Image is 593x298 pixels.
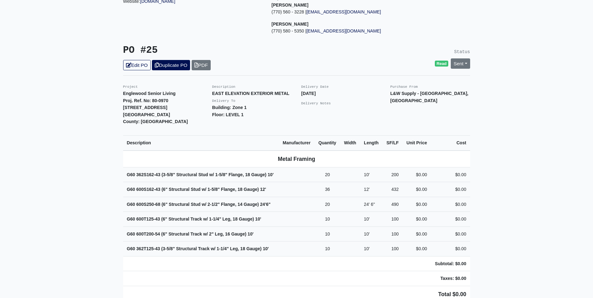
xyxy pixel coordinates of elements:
td: $0.00 [402,241,431,256]
span: Read [435,61,448,67]
span: 6" [371,202,375,207]
small: Purchase From [390,85,418,89]
td: $0.00 [431,226,470,241]
small: Status [454,49,470,54]
small: Delivery Notes [301,102,331,105]
td: 10 [315,226,340,241]
td: $0.00 [431,212,470,227]
td: $0.00 [431,182,470,197]
td: 200 [383,167,403,182]
strong: [DATE] [301,91,316,96]
td: $0.00 [431,241,470,256]
h3: PO #25 [123,45,292,56]
td: 36 [315,182,340,197]
strong: EAST ELEVATION EXTERIOR METAL [212,91,289,96]
strong: Building: Zone 1 [212,105,247,110]
span: 10' [268,172,274,177]
th: Manufacturer [279,135,314,150]
th: Description [123,135,279,150]
th: Width [340,135,360,150]
span: 10' [364,246,369,251]
b: Metal Framing [278,156,315,162]
span: 10' [263,246,269,251]
span: 10' [364,231,369,236]
th: Length [360,135,383,150]
p: (770) 560 - 3228 | [272,8,411,16]
small: Delivery To [212,99,235,103]
span: 10' [248,231,254,236]
td: 432 [383,182,403,197]
strong: G60 600S162-43 (6" Structural Stud w/ 1-5/8" Flange, 18 Gauge) [127,187,266,192]
td: $0.00 [402,212,431,227]
small: Description [212,85,235,89]
strong: [STREET_ADDRESS] [123,105,168,110]
span: 24' [260,202,266,207]
a: Sent [451,58,470,69]
strong: G60 600T125-43 (6" Structural Track w/ 1-1/4" Leg, 18 Gauge) [127,216,261,221]
td: 100 [383,212,403,227]
strong: [GEOGRAPHIC_DATA] [123,112,170,117]
strong: County: [GEOGRAPHIC_DATA] [123,119,188,124]
td: 20 [315,167,340,182]
td: Taxes: $0.00 [431,271,470,286]
span: 10' [364,216,369,221]
th: Unit Price [402,135,431,150]
td: $0.00 [402,182,431,197]
strong: G60 362T125-43 (3-5/8" Structural Track w/ 1-1/4" Leg, 18 Gauge) [127,246,269,251]
td: $0.00 [431,197,470,212]
th: Quantity [315,135,340,150]
td: $0.00 [402,197,431,212]
p: (770) 580 - 5350 | [272,27,411,35]
td: 100 [383,226,403,241]
strong: G60 362S162-43 (3-5/8" Structural Stud w/ 1-5/8" Flange, 18 Gauge) [127,172,274,177]
span: 10' [364,172,369,177]
strong: Proj. Ref. No: 80-0970 [123,98,168,103]
span: 6" [266,202,271,207]
td: 20 [315,197,340,212]
td: 100 [383,241,403,256]
th: Cost [431,135,470,150]
span: 24' [364,202,369,207]
a: Edit PO [123,60,151,70]
strong: [PERSON_NAME] [272,2,309,7]
td: Subtotal: $0.00 [431,256,470,271]
td: 10 [315,241,340,256]
td: 10 [315,212,340,227]
td: $0.00 [431,167,470,182]
p: L&W Supply - [GEOGRAPHIC_DATA], [GEOGRAPHIC_DATA] [390,90,470,104]
strong: [PERSON_NAME] [272,22,309,27]
a: PDF [192,60,211,70]
strong: G60 600T200-54 (6" Structural Track w/ 2" Leg, 16 Gauge) [127,231,254,236]
th: SF/LF [383,135,403,150]
a: [EMAIL_ADDRESS][DOMAIN_NAME] [306,9,381,14]
small: Delivery Date [301,85,329,89]
td: 490 [383,197,403,212]
span: 12' [364,187,369,192]
span: 12' [260,187,266,192]
strong: Englewood Senior Living [123,91,176,96]
a: [EMAIL_ADDRESS][DOMAIN_NAME] [306,28,381,33]
td: $0.00 [402,226,431,241]
td: $0.00 [402,167,431,182]
a: Duplicate PO [152,60,190,70]
strong: G60 600S250-68 (6" Structural Stud w/ 2-1/2" Flange, 14 Gauge) [127,202,271,207]
span: 10' [255,216,261,221]
small: Project [123,85,138,89]
strong: Floor: LEVEL 1 [212,112,244,117]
